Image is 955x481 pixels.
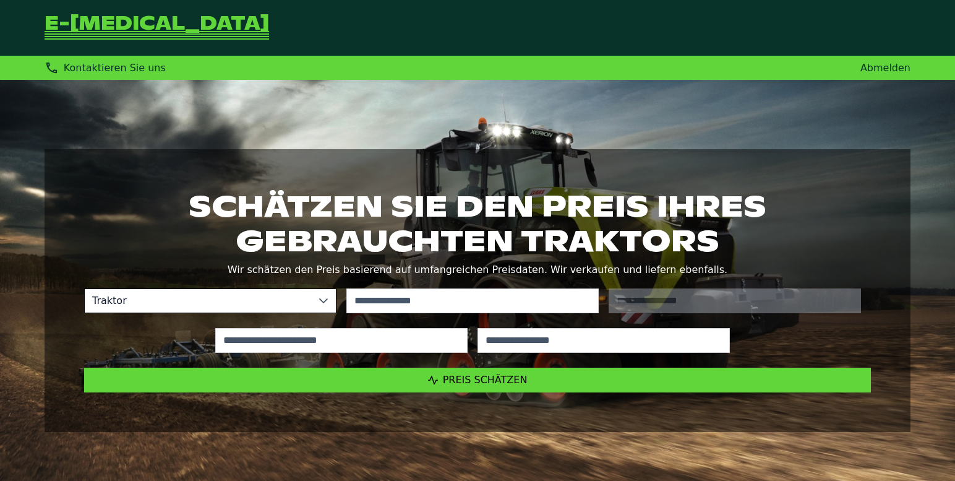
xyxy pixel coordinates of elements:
[860,62,910,74] a: Abmelden
[84,368,871,392] button: Preis schätzen
[85,289,311,313] span: Traktor
[45,15,269,41] a: Zurück zur Startseite
[84,189,871,258] h1: Schätzen Sie den Preis Ihres gebrauchten Traktors
[84,261,871,279] p: Wir schätzen den Preis basierend auf umfangreichen Preisdaten. Wir verkaufen und liefern ebenfalls.
[64,62,166,74] span: Kontaktieren Sie uns
[45,61,166,75] div: Kontaktieren Sie uns
[443,374,528,386] span: Preis schätzen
